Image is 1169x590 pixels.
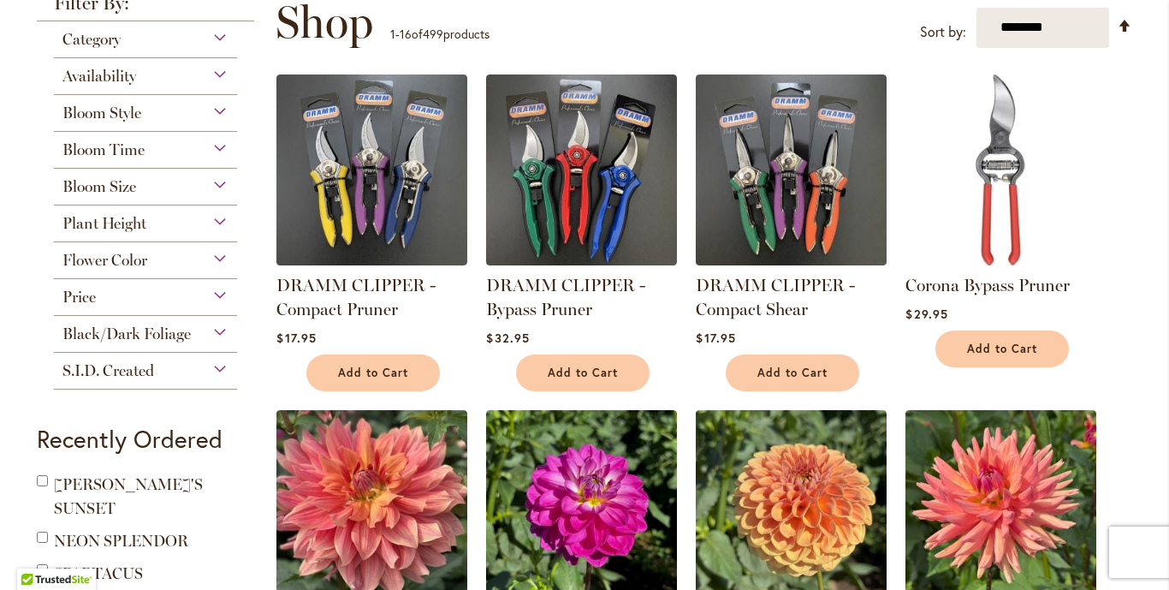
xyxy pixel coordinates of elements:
[390,21,490,48] p: - of products
[54,564,143,583] a: SPARTACUS
[54,532,188,551] a: NEON SPLENDOR
[905,74,1096,265] img: Corona Bypass Pruner
[62,67,136,86] span: Availability
[62,361,154,380] span: S.I.D. Created
[62,104,141,122] span: Bloom Style
[905,306,947,322] span: $29.95
[548,366,618,380] span: Add to Cart
[905,253,1096,269] a: Corona Bypass Pruner
[276,275,436,319] a: DRAMM CLIPPER - Compact Pruner
[62,214,146,233] span: Plant Height
[62,325,191,343] span: Black/Dark Foliage
[935,331,1069,367] button: Add to Cart
[696,253,887,269] a: DRAMM CLIPPER - Compact Shear
[967,342,1037,356] span: Add to Cart
[62,30,121,49] span: Category
[37,423,223,455] strong: Recently Ordered
[276,330,316,346] span: $17.95
[726,355,859,391] button: Add to Cart
[696,275,855,319] a: DRAMM CLIPPER - Compact Shear
[62,177,136,196] span: Bloom Size
[390,26,395,42] span: 1
[276,253,467,269] a: DRAMM CLIPPER - Compact Pruner
[696,330,735,346] span: $17.95
[62,288,96,307] span: Price
[486,330,529,346] span: $32.95
[13,529,61,577] iframe: Launch Accessibility Center
[62,251,147,270] span: Flower Color
[306,355,440,391] button: Add to Cart
[276,74,467,265] img: DRAMM CLIPPER - Compact Pruner
[486,74,677,265] img: DRAMM CLIPPER - Bypass Pruner
[486,253,677,269] a: DRAMM CLIPPER - Bypass Pruner
[905,275,1070,295] a: Corona Bypass Pruner
[757,366,828,380] span: Add to Cart
[486,275,645,319] a: DRAMM CLIPPER - Bypass Pruner
[920,16,966,48] label: Sort by:
[400,26,412,42] span: 16
[62,140,145,159] span: Bloom Time
[338,366,408,380] span: Add to Cart
[696,74,887,265] img: DRAMM CLIPPER - Compact Shear
[54,475,203,518] a: [PERSON_NAME]'S SUNSET
[423,26,443,42] span: 499
[516,355,650,391] button: Add to Cart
